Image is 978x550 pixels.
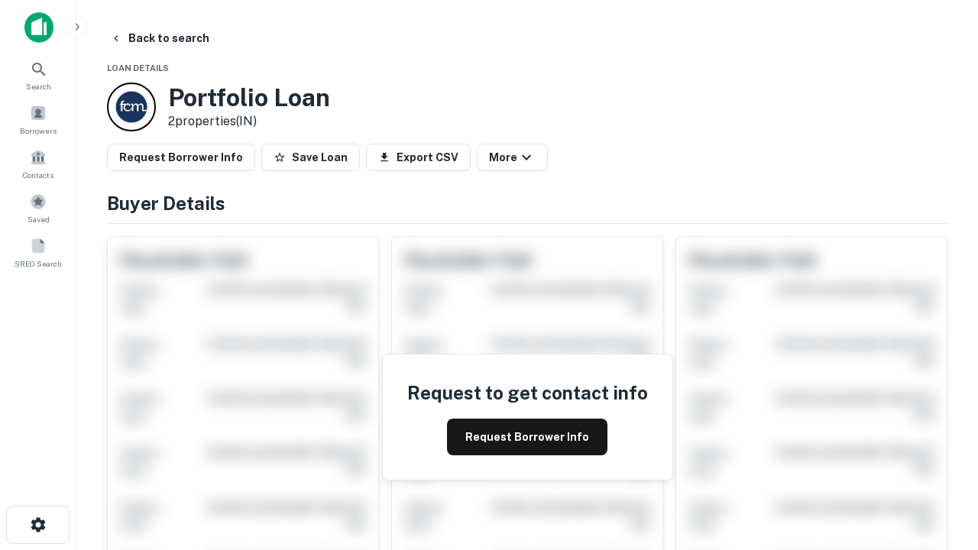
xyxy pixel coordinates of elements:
[26,80,51,92] span: Search
[407,379,648,406] h4: Request to get contact info
[261,144,360,171] button: Save Loan
[366,144,471,171] button: Export CSV
[477,144,548,171] button: More
[20,125,57,137] span: Borrowers
[5,54,72,95] a: Search
[902,379,978,452] iframe: Chat Widget
[107,144,255,171] button: Request Borrower Info
[23,169,53,181] span: Contacts
[24,12,53,43] img: capitalize-icon.png
[168,83,330,112] h3: Portfolio Loan
[104,24,215,52] button: Back to search
[5,187,72,228] a: Saved
[168,112,330,131] p: 2 properties (IN)
[107,63,169,73] span: Loan Details
[107,189,947,217] h4: Buyer Details
[447,419,607,455] button: Request Borrower Info
[28,213,50,225] span: Saved
[15,257,62,270] span: SREO Search
[5,99,72,140] a: Borrowers
[5,143,72,184] a: Contacts
[5,231,72,273] a: SREO Search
